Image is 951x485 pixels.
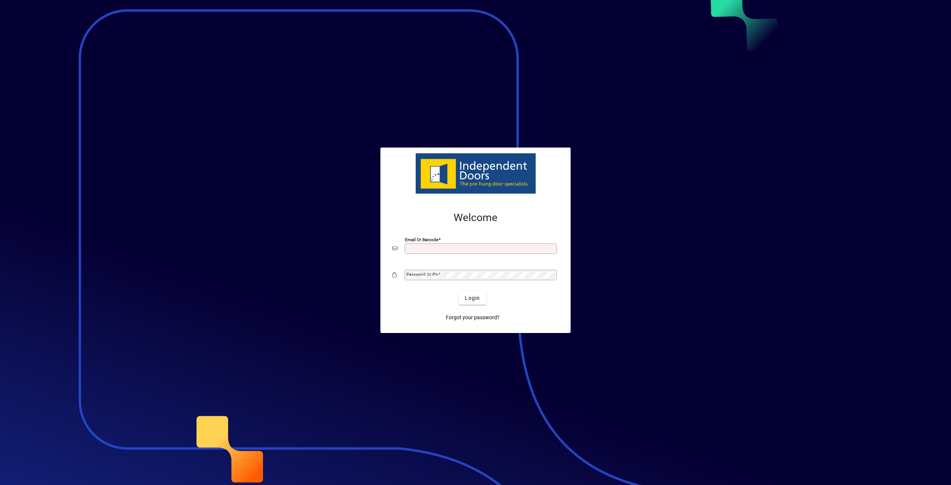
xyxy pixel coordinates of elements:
span: Forgot your password? [446,314,500,321]
span: Login [465,294,480,302]
h2: Welcome [392,211,559,224]
a: Forgot your password? [443,311,503,324]
mat-label: Email or Barcode [405,237,438,242]
button: Login [459,291,486,305]
mat-label: Password or Pin [406,272,438,277]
